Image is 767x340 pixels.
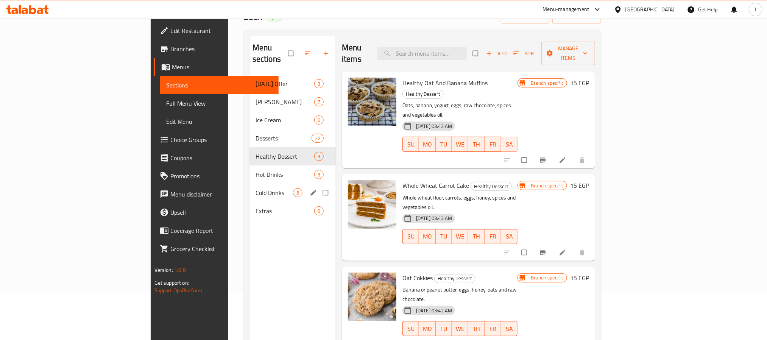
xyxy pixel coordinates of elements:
[314,170,324,179] div: items
[315,207,323,215] span: 9
[154,265,173,275] span: Version:
[348,180,396,229] img: Whole Wheat Carrot Cake
[256,206,314,215] span: Extras
[342,42,368,65] h2: Menu items
[174,265,186,275] span: 1.0.0
[625,5,675,14] div: [GEOGRAPHIC_DATA]
[485,229,501,244] button: FR
[256,152,314,161] span: Healthy Dessert
[422,323,432,334] span: MO
[160,112,279,131] a: Edit Menu
[471,139,482,150] span: TH
[574,244,592,261] button: delete
[249,147,336,165] div: Healthy Dessert3
[543,5,589,14] div: Menu-management
[574,152,592,168] button: delete
[504,231,514,242] span: SA
[488,139,498,150] span: FR
[249,184,336,202] div: Cold Drinks5edit
[558,12,595,21] span: export
[348,273,396,321] img: Oat Cokkies
[511,48,538,59] button: Sort
[256,115,314,125] span: Ice Cream
[348,78,396,126] img: Healthy Oat And Banana Muffins
[256,170,314,179] span: Hot Drinks
[468,229,485,244] button: TH
[535,244,553,261] button: Branch-specific-item
[402,193,518,212] p: Whole wheat flour, carrots, eggs, honey, spices and vegetables oil.
[507,12,543,21] span: import
[471,323,482,334] span: TH
[154,40,279,58] a: Branches
[170,244,273,253] span: Grocery Checklist
[170,135,273,144] span: Choice Groups
[570,78,589,88] h6: 15 EGP
[154,167,279,185] a: Promotions
[422,139,432,150] span: MO
[439,231,449,242] span: TU
[172,62,273,72] span: Menus
[315,117,323,124] span: 6
[160,94,279,112] a: Full Menu View
[256,79,314,88] div: Ramadan Offer
[468,137,485,152] button: TH
[528,80,567,87] span: Branch specific
[541,42,595,65] button: Manage items
[413,307,455,314] span: [DATE] 03:42 AM
[488,231,498,242] span: FR
[154,221,279,240] a: Coverage Report
[455,323,465,334] span: WE
[293,189,302,197] span: 5
[559,156,568,164] a: Edit menu item
[314,206,324,215] div: items
[504,323,514,334] span: SA
[170,226,273,235] span: Coverage Report
[402,101,518,120] p: Oats, banana, yogurt, eggs, raw chocolate, spices and vegetables oil.
[486,49,507,58] span: Add
[570,273,589,283] h6: 15 EGP
[485,321,501,336] button: FR
[508,48,541,59] span: Sort items
[402,77,488,89] span: Healthy Oat And Banana Muffins
[166,99,273,108] span: Full Menu View
[299,45,318,62] span: Sort sections
[154,131,279,149] a: Choice Groups
[249,129,336,147] div: Desserts22
[513,49,536,58] span: Sort
[249,72,336,223] nav: Menu sections
[402,90,444,99] div: Healthy Dessert
[471,182,512,191] div: Healthy Dessert
[170,153,273,162] span: Coupons
[570,180,589,191] h6: 15 EGP
[504,139,514,150] span: SA
[436,229,452,244] button: TU
[170,44,273,53] span: Branches
[166,81,273,90] span: Sections
[256,97,314,106] span: [PERSON_NAME]
[517,245,533,260] span: Select to update
[315,153,323,160] span: 3
[154,185,279,203] a: Menu disclaimer
[488,323,498,334] span: FR
[166,117,273,126] span: Edit Menu
[471,231,482,242] span: TH
[455,231,465,242] span: WE
[314,79,324,88] div: items
[468,321,485,336] button: TH
[256,188,293,197] div: Cold Drinks
[170,190,273,199] span: Menu disclaimer
[315,80,323,87] span: 3
[406,231,416,242] span: SU
[170,208,273,217] span: Upsell
[484,48,508,59] span: Add item
[154,22,279,40] a: Edit Restaurant
[452,321,468,336] button: WE
[406,139,416,150] span: SU
[284,46,299,61] span: Select all sections
[377,47,467,60] input: search
[439,323,449,334] span: TU
[154,240,279,258] a: Grocery Checklist
[452,229,468,244] button: WE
